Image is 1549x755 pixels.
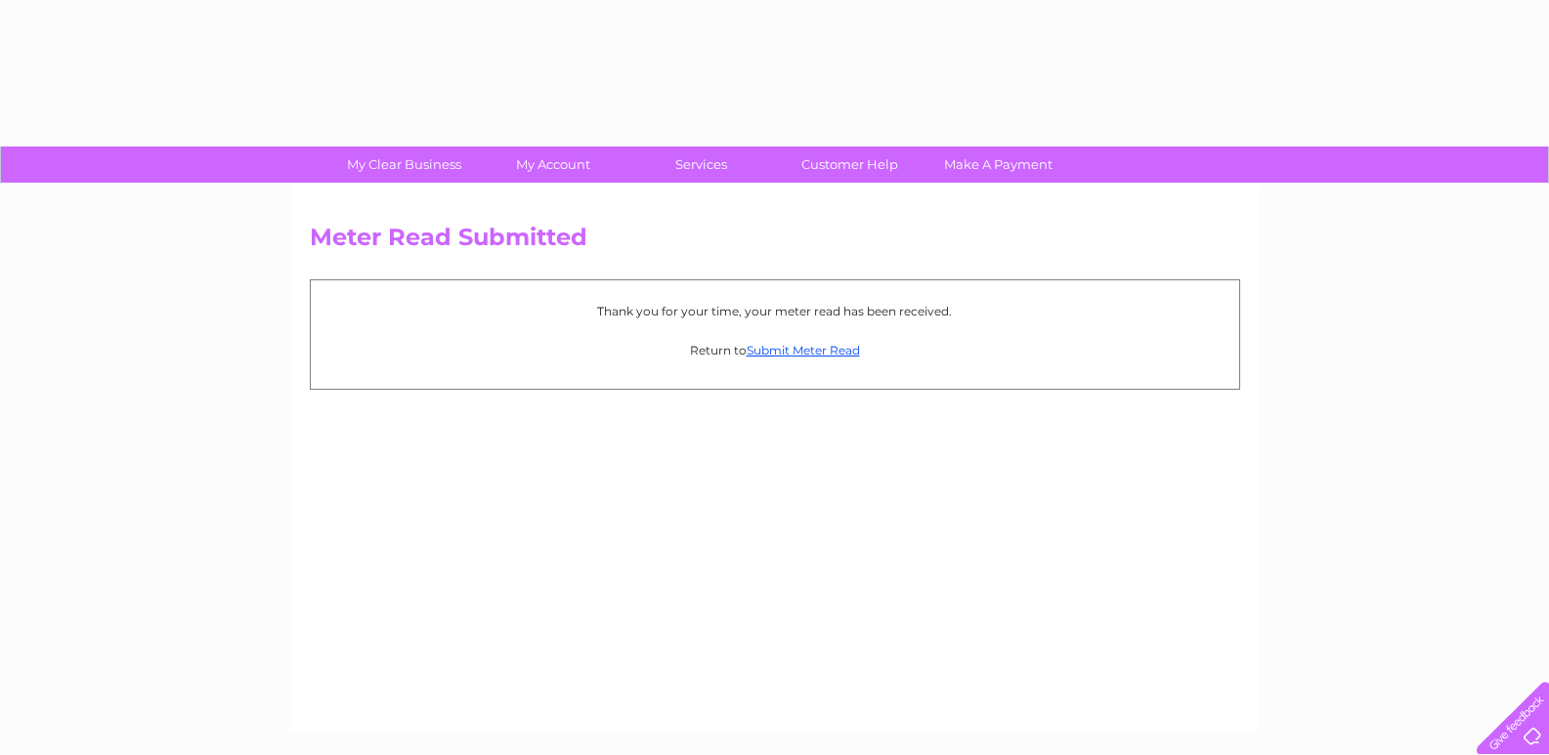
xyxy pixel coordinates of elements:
a: My Account [472,147,633,183]
a: My Clear Business [323,147,485,183]
a: Submit Meter Read [747,343,860,357]
a: Make A Payment [918,147,1079,183]
a: Services [621,147,782,183]
p: Thank you for your time, your meter read has been received. [321,302,1229,320]
h2: Meter Read Submitted [310,224,1240,261]
a: Customer Help [769,147,930,183]
p: Return to [321,341,1229,359]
